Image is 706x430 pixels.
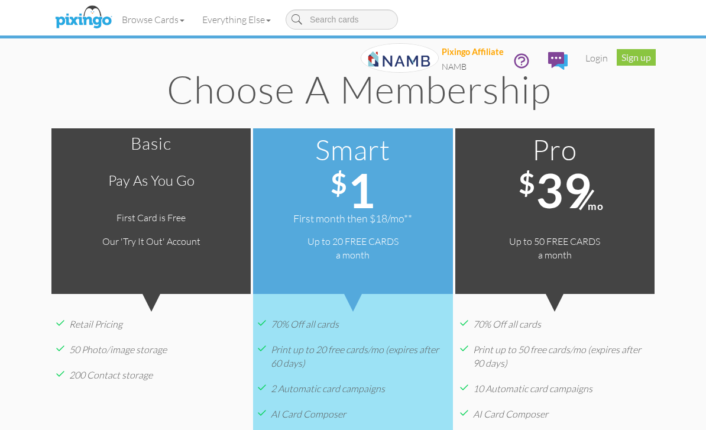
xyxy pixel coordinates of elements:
a: Sign up [617,49,656,66]
div: Up to 20 FREE CARDS [253,235,452,248]
div: Up to 50 FREE CARDS [455,235,655,248]
span: 39 [536,161,591,218]
div: a month [253,248,452,262]
span: 10 Automatic card campaigns [473,383,592,395]
sup: $ [519,166,536,200]
span: Retail Pricing [69,318,122,330]
div: Our 'Try It Out' Account [51,235,251,248]
a: Login [577,43,617,73]
div: a month [455,248,655,262]
h2: Smart [259,134,446,166]
span: Print up to 50 free cards/mo (expires after 90 days) [473,344,641,369]
h3: Pay as you go [60,173,242,188]
span: 70% Off all cards [473,318,541,330]
img: 20250613-165939-9d30799bdb56-250.png [361,43,439,73]
span: 200 Contact storage [69,369,153,381]
a: Everything Else [193,5,280,34]
input: Search cards [286,9,398,30]
div: First month then $18/mo** [253,211,452,226]
h2: Pro [461,134,649,166]
span: 50 Photo/image storage [69,344,167,355]
h2: Basic [57,134,245,153]
span: 1 [348,161,375,218]
span: 2 Automatic card campaigns [271,383,385,395]
span: 70% Off all cards [271,318,339,330]
img: comments.svg [548,52,568,70]
span: AI Card Composer [473,408,548,420]
span: Print up to 20 free cards/mo (expires after 60 days) [271,344,439,369]
div: Pixingo Affiliate [442,46,504,59]
span: AI Card Composer [271,408,346,420]
a: Browse Cards [113,5,193,34]
sup: $ [331,166,348,200]
div: NAMB [442,61,504,73]
h1: Choose a Membership [71,68,647,109]
div: First Card is Free [51,211,251,225]
img: pixingo logo [52,3,115,33]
